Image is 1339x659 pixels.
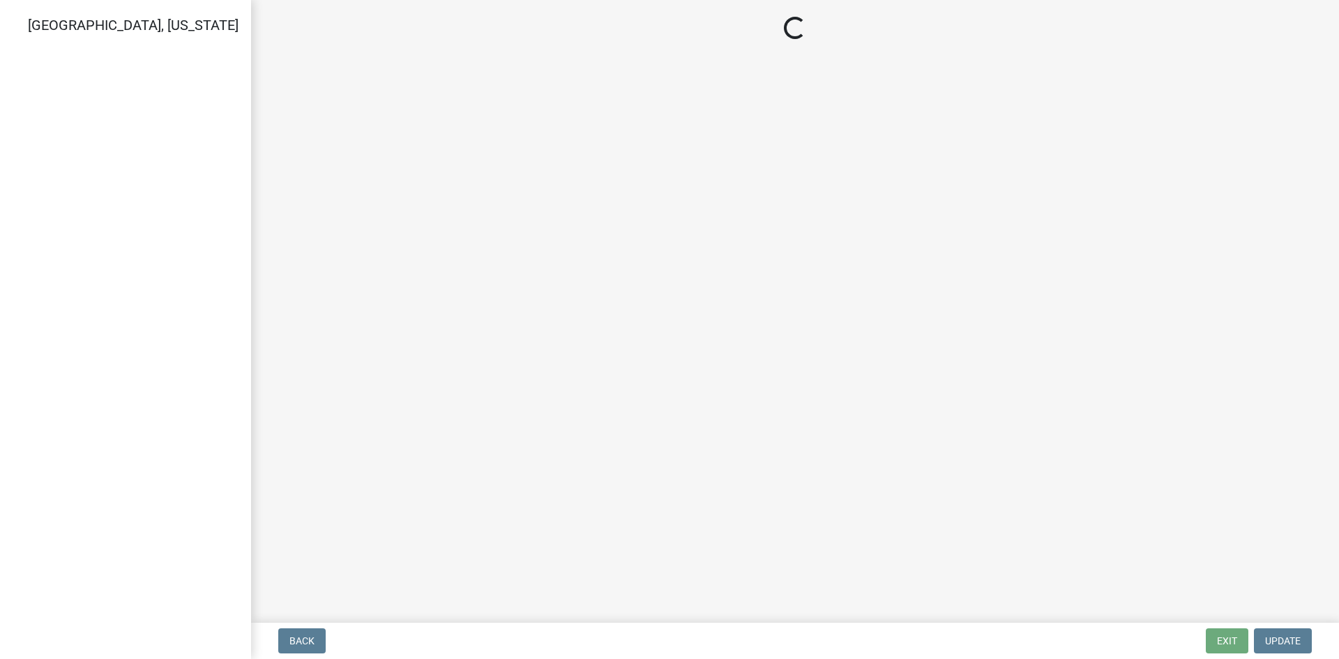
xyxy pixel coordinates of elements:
[1265,635,1301,646] span: Update
[1254,628,1312,653] button: Update
[1206,628,1248,653] button: Exit
[289,635,315,646] span: Back
[278,628,326,653] button: Back
[28,17,239,33] span: [GEOGRAPHIC_DATA], [US_STATE]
